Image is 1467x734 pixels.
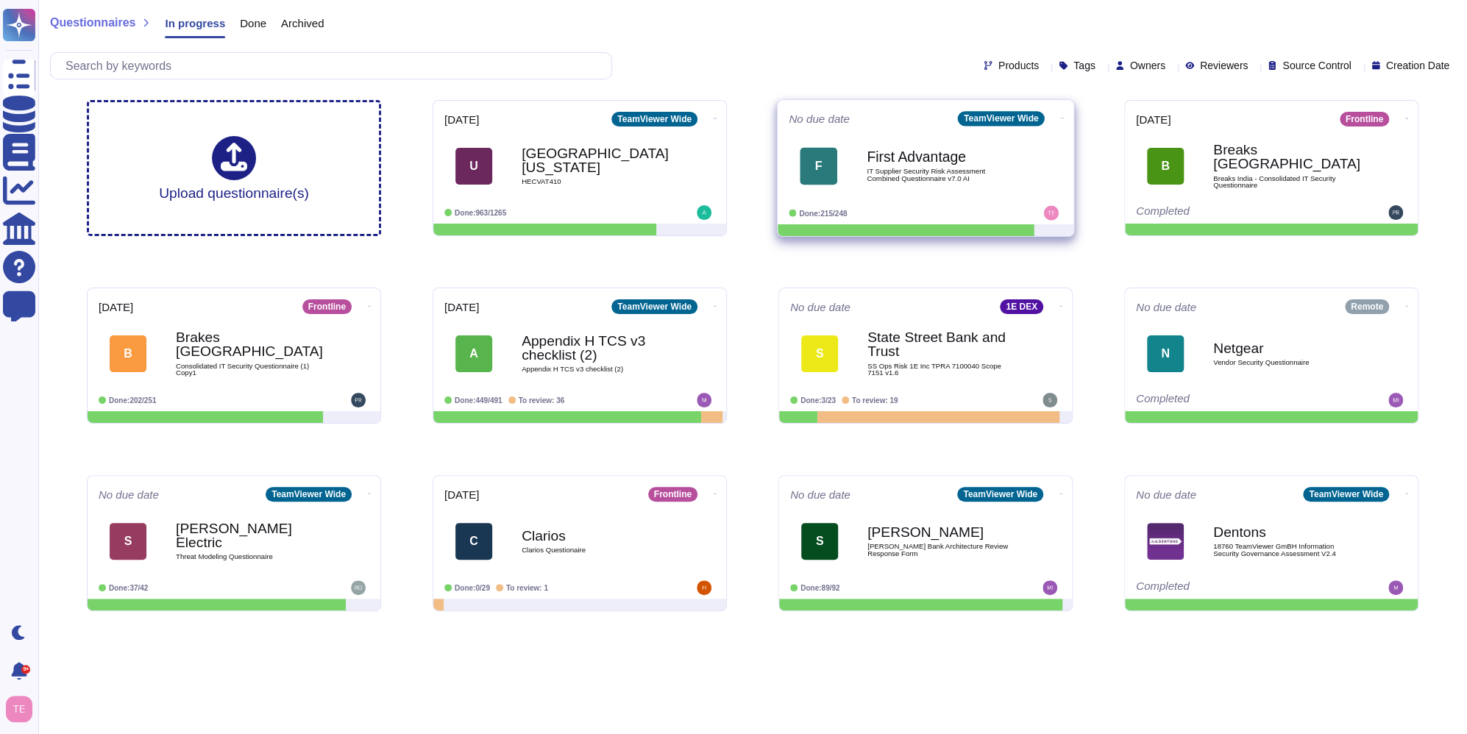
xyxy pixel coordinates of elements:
[176,521,323,549] b: [PERSON_NAME] Electric
[1136,489,1196,500] span: No due date
[50,17,135,29] span: Questionnaires
[800,584,839,592] span: Done: 89/92
[1213,175,1360,189] span: Breaks India - Consolidated IT Security Questionnaire
[1042,393,1057,407] img: user
[455,335,492,372] div: A
[240,18,266,29] span: Done
[1340,112,1389,127] div: Frontline
[109,396,157,405] span: Done: 202/251
[110,523,146,560] div: S
[958,111,1045,126] div: TeamViewer Wide
[1147,523,1184,560] img: Logo
[455,209,506,217] span: Done: 963/1265
[697,205,711,220] img: user
[648,487,697,502] div: Frontline
[867,525,1015,539] b: [PERSON_NAME]
[1136,205,1316,220] div: Completed
[3,693,43,725] button: user
[506,584,548,592] span: To review: 1
[444,302,479,313] span: [DATE]
[351,580,366,595] img: user
[998,60,1039,71] span: Products
[1213,143,1360,171] b: Breaks [GEOGRAPHIC_DATA]
[957,487,1043,502] div: TeamViewer Wide
[455,396,502,405] span: Done: 449/491
[1388,393,1403,407] img: user
[611,112,697,127] div: TeamViewer Wide
[176,330,323,358] b: Brakes [GEOGRAPHIC_DATA]
[1213,525,1360,539] b: Dentons
[1042,580,1057,595] img: user
[444,114,479,125] span: [DATE]
[789,113,850,124] span: No due date
[852,396,898,405] span: To review: 19
[266,487,352,502] div: TeamViewer Wide
[1136,114,1171,125] span: [DATE]
[159,136,309,200] div: Upload questionnaire(s)
[522,546,669,554] span: Clarios Questionaire
[165,18,225,29] span: In progress
[867,150,1015,164] b: First Advantage
[867,330,1015,358] b: State Street Bank and Trust
[1000,299,1043,314] div: 1E DEX
[801,523,838,560] div: S
[6,696,32,722] img: user
[281,18,324,29] span: Archived
[522,146,669,174] b: [GEOGRAPHIC_DATA][US_STATE]
[1386,60,1449,71] span: Creation Date
[99,489,159,500] span: No due date
[1147,148,1184,185] div: B
[1388,580,1403,595] img: user
[867,543,1015,557] span: [PERSON_NAME] Bank Architecture Review Response Form
[800,147,837,185] div: F
[1073,60,1095,71] span: Tags
[867,363,1015,377] span: SS Ops Risk 1E Inc TPRA 7100040 Scope 7151 v1.6
[1130,60,1165,71] span: Owners
[799,209,847,217] span: Done: 215/248
[1388,205,1403,220] img: user
[176,553,323,560] span: Threat Modeling Questionnaire
[697,580,711,595] img: user
[176,363,323,377] span: Consolidated IT Security Questionnaire (1) Copy1
[790,489,850,500] span: No due date
[302,299,352,314] div: Frontline
[58,53,611,79] input: Search by keywords
[1345,299,1389,314] div: Remote
[611,299,697,314] div: TeamViewer Wide
[1136,302,1196,313] span: No due date
[1044,206,1059,221] img: user
[1213,341,1360,355] b: Netgear
[1213,543,1360,557] span: 18760 TeamViewer GmBH Information Security Governance Assessment V2.4
[1136,580,1316,595] div: Completed
[455,523,492,560] div: C
[790,302,850,313] span: No due date
[1282,60,1351,71] span: Source Control
[1213,359,1360,366] span: Vendor Security Questionnaire
[1200,60,1248,71] span: Reviewers
[800,396,836,405] span: Done: 3/23
[21,665,30,674] div: 9+
[522,334,669,362] b: Appendix H TCS v3 checklist (2)
[697,393,711,407] img: user
[522,529,669,543] b: Clarios
[522,366,669,373] span: Appendix H TCS v3 checklist (2)
[1147,335,1184,372] div: N
[99,302,133,313] span: [DATE]
[522,178,669,185] span: HECVAT410
[1303,487,1389,502] div: TeamViewer Wide
[519,396,565,405] span: To review: 36
[867,168,1015,182] span: IT Supplier Security Risk Assessment Combined Questionnaire v7.0 AI
[109,584,148,592] span: Done: 37/42
[801,335,838,372] div: S
[351,393,366,407] img: user
[455,148,492,185] div: U
[444,489,479,500] span: [DATE]
[1136,393,1316,407] div: Completed
[455,584,490,592] span: Done: 0/29
[110,335,146,372] div: B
